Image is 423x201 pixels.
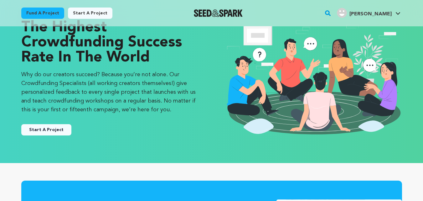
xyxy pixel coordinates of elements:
a: Start a project [68,8,112,19]
div: Aashapuri E.'s Profile [337,8,392,18]
a: Fund a project [21,8,64,19]
a: Aashapuri E.'s Profile [336,7,402,18]
img: Seed&Spark Logo Dark Mode [194,9,243,17]
p: The Highest Crowdfunding Success Rate in the World [21,20,199,65]
a: Seed&Spark Homepage [194,9,243,17]
span: [PERSON_NAME] [349,12,392,17]
img: seedandspark start project illustration image [224,20,402,138]
span: Aashapuri E.'s Profile [336,7,402,20]
button: Start A Project [21,124,71,135]
img: user.png [337,8,347,18]
p: Why do our creators succeed? Because you’re not alone. Our Crowdfunding Specialists (all working ... [21,70,199,114]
